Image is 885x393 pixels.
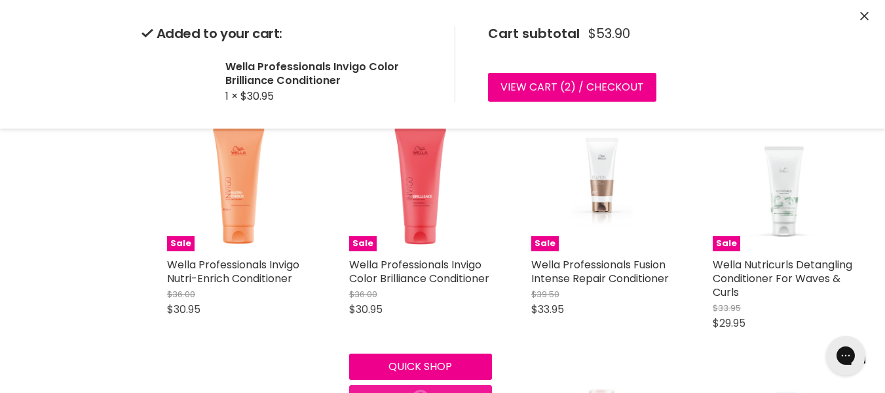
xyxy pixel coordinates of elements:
[167,109,310,252] a: Wella Professionals Invigo Nutri-Enrich ConditionerSale
[167,288,195,300] span: $36.00
[349,236,377,251] span: Sale
[531,236,559,251] span: Sale
[588,26,630,41] span: $53.90
[531,257,669,286] a: Wella Professionals Fusion Intense Repair Conditioner
[860,10,869,24] button: Close
[349,302,383,317] span: $30.95
[167,236,195,251] span: Sale
[713,236,740,251] span: Sale
[713,109,856,252] a: Wella Nutricurls Detangling Conditioner For Waves & CurlsSale
[565,79,571,94] span: 2
[488,73,656,102] a: View cart (2) / Checkout
[349,257,489,286] a: Wella Professionals Invigo Color Brilliance Conditioner
[713,257,852,300] a: Wella Nutricurls Detangling Conditioner For Waves & Curls
[488,24,580,43] span: Cart subtotal
[349,109,492,252] img: Wella Professionals Invigo Color Brilliance Conditioner
[349,354,492,380] button: Quick shop
[531,302,564,317] span: $33.95
[531,288,559,300] span: $39.50
[240,89,274,104] span: $30.95
[225,60,434,87] h2: Wella Professionals Invigo Color Brilliance Conditioner
[141,26,434,41] h2: Added to your cart:
[713,316,745,331] span: $29.95
[167,109,310,252] img: Wella Professionals Invigo Nutri-Enrich Conditioner
[167,257,299,286] a: Wella Professionals Invigo Nutri-Enrich Conditioner
[349,109,492,252] a: Wella Professionals Invigo Color Brilliance ConditionerSale
[819,331,872,380] iframe: Gorgias live chat messenger
[555,109,650,252] img: Wella Professionals Fusion Intense Repair Conditioner
[713,302,741,314] span: $33.95
[733,109,835,252] img: Wella Nutricurls Detangling Conditioner For Waves & Curls
[349,288,377,300] span: $36.00
[531,109,674,252] a: Wella Professionals Fusion Intense Repair ConditionerSale
[225,89,238,104] span: 1 ×
[167,302,200,317] span: $30.95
